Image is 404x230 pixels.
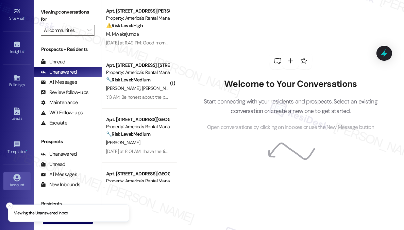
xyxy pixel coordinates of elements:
div: Unanswered [41,69,77,76]
label: Viewing conversations for [41,7,95,25]
a: Insights • [3,39,31,57]
span: M. Mwakajumba [106,31,139,37]
span: Open conversations by clicking on inboxes or use the New Message button [207,123,374,132]
div: All Messages [41,79,77,86]
a: Leads [3,106,31,124]
a: Templates • [3,139,31,157]
div: New Inbounds [41,181,80,188]
span: [PERSON_NAME] [106,85,142,91]
span: • [26,148,27,153]
div: Apt. [STREET_ADDRESS], [STREET_ADDRESS] [106,62,169,69]
div: Apt. [STREET_ADDRESS][GEOGRAPHIC_DATA][STREET_ADDRESS] [106,170,169,177]
div: Escalate [41,119,67,127]
div: [DATE] at 8:01 AM: I have the time now [106,148,181,154]
div: Unread [41,58,65,65]
div: Unread [41,161,65,168]
button: Close toast [6,203,13,209]
strong: 🔧 Risk Level: Medium [106,77,150,83]
p: Start connecting with your residents and prospects. Select an existing conversation or create a n... [193,97,388,116]
span: [PERSON_NAME] [106,139,140,146]
div: Maintenance [41,99,78,106]
div: Prospects + Residents [34,46,102,53]
i:  [87,27,91,33]
input: All communities [44,25,84,36]
span: [PERSON_NAME] [142,85,176,91]
div: WO Follow-ups [41,109,83,116]
div: Property: America's Rental Managers Portfolio [106,123,169,130]
div: Prospects [34,138,102,145]
div: Unanswered [41,151,77,158]
a: Site Visit • [3,5,31,24]
strong: ⚠️ Risk Level: High [106,22,143,28]
div: All Messages [41,171,77,178]
div: 1:13 AM: Be honest about the property and what we should expect as tenants. [106,94,259,100]
div: Review follow-ups [41,89,88,96]
strong: 🔧 Risk Level: Medium [106,131,150,137]
h2: Welcome to Your Conversations [193,79,388,90]
div: Apt. [STREET_ADDRESS][PERSON_NAME], [STREET_ADDRESS][PERSON_NAME] [106,7,169,15]
p: Viewing the Unanswered inbox [14,210,68,216]
a: Support [3,205,31,224]
div: Property: America's Rental Managers Portfolio [106,69,169,76]
a: Buildings [3,72,31,90]
div: Apt. [STREET_ADDRESS][GEOGRAPHIC_DATA][PERSON_NAME][STREET_ADDRESS][PERSON_NAME] [106,116,169,123]
div: Property: America's Rental Managers Portfolio [106,15,169,22]
a: Account [3,172,31,190]
span: • [23,48,24,53]
span: • [24,15,26,20]
div: Property: America's Rental Managers Portfolio [106,177,169,185]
